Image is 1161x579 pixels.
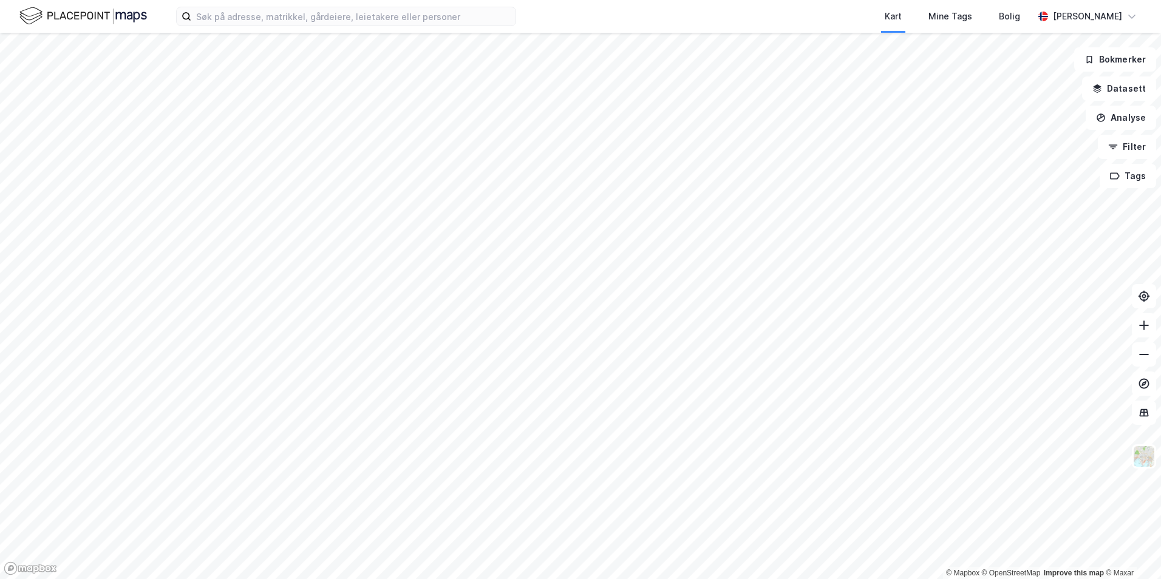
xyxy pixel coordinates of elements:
[999,9,1020,24] div: Bolig
[191,7,516,25] input: Søk på adresse, matrikkel, gårdeiere, leietakere eller personer
[19,5,147,27] img: logo.f888ab2527a4732fd821a326f86c7f29.svg
[885,9,902,24] div: Kart
[1100,521,1161,579] iframe: Chat Widget
[1100,521,1161,579] div: Kontrollprogram for chat
[1053,9,1122,24] div: [PERSON_NAME]
[928,9,972,24] div: Mine Tags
